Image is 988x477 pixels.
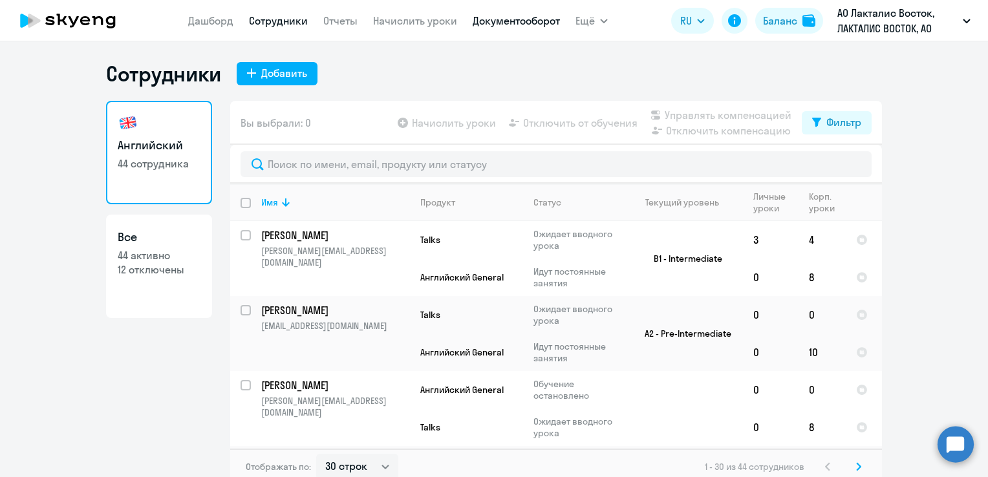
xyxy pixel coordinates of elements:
[241,151,872,177] input: Поиск по имени, email, продукту или статусу
[799,259,846,296] td: 8
[118,229,200,246] h3: Все
[743,221,799,259] td: 3
[118,248,200,262] p: 44 активно
[261,245,409,268] p: [PERSON_NAME][EMAIL_ADDRESS][DOMAIN_NAME]
[533,303,622,326] p: Ожидает вводного урока
[533,378,622,401] p: Обучение остановлено
[106,215,212,318] a: Все44 активно12 отключены
[420,196,455,208] div: Продукт
[261,378,409,392] a: [PERSON_NAME]
[802,111,872,134] button: Фильтр
[705,461,804,472] span: 1 - 30 из 44 сотрудников
[420,346,504,358] span: Английский General
[802,14,815,27] img: balance
[809,191,845,214] div: Корп. уроки
[575,8,608,34] button: Ещё
[533,196,561,208] div: Статус
[743,259,799,296] td: 0
[826,114,861,130] div: Фильтр
[261,196,409,208] div: Имя
[743,408,799,446] td: 0
[261,378,407,392] p: [PERSON_NAME]
[755,8,823,34] button: Балансbalance
[799,371,846,408] td: 0
[633,196,742,208] div: Текущий уровень
[261,228,409,242] a: [PERSON_NAME]
[799,221,846,259] td: 4
[420,309,440,321] span: Talks
[118,137,200,154] h3: Английский
[753,191,798,214] div: Личные уроки
[671,8,714,34] button: RU
[799,296,846,334] td: 0
[261,320,409,332] p: [EMAIL_ADDRESS][DOMAIN_NAME]
[106,61,221,87] h1: Сотрудники
[645,196,719,208] div: Текущий уровень
[743,371,799,408] td: 0
[680,13,692,28] span: RU
[831,5,977,36] button: АО Лакталис Восток, ЛАКТАЛИС ВОСТОК, АО
[261,395,409,418] p: [PERSON_NAME][EMAIL_ADDRESS][DOMAIN_NAME]
[799,408,846,446] td: 8
[533,228,622,251] p: Ожидает вводного урока
[261,303,409,317] a: [PERSON_NAME]
[237,62,317,85] button: Добавить
[118,156,200,171] p: 44 сотрудника
[420,384,504,396] span: Английский General
[106,101,212,204] a: Английский44 сотрудника
[533,341,622,364] p: Идут постоянные занятия
[249,14,308,27] a: Сотрудники
[261,65,307,81] div: Добавить
[575,13,595,28] span: Ещё
[261,196,278,208] div: Имя
[533,266,622,289] p: Идут постоянные занятия
[261,303,407,317] p: [PERSON_NAME]
[420,421,440,433] span: Talks
[473,14,560,27] a: Документооборот
[743,334,799,371] td: 0
[837,5,958,36] p: АО Лакталис Восток, ЛАКТАЛИС ВОСТОК, АО
[118,262,200,277] p: 12 отключены
[246,461,311,472] span: Отображать по:
[420,234,440,246] span: Talks
[241,115,311,131] span: Вы выбрали: 0
[188,14,233,27] a: Дашборд
[261,228,407,242] p: [PERSON_NAME]
[373,14,457,27] a: Начислить уроки
[743,296,799,334] td: 0
[118,112,138,133] img: english
[623,296,743,371] td: A2 - Pre-Intermediate
[763,13,797,28] div: Баланс
[323,14,358,27] a: Отчеты
[799,334,846,371] td: 10
[623,221,743,296] td: B1 - Intermediate
[533,416,622,439] p: Ожидает вводного урока
[420,271,504,283] span: Английский General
